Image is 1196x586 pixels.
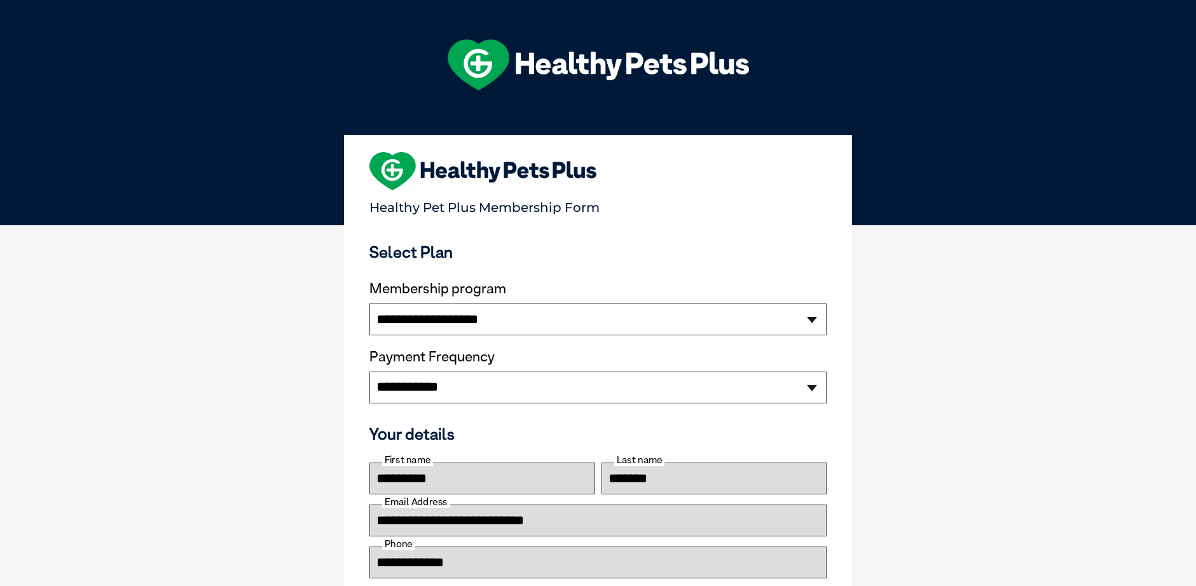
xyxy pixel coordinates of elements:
label: First name [382,454,433,466]
label: Last name [614,454,664,466]
p: Healthy Pet Plus Membership Form [369,194,827,215]
label: Payment Frequency [369,349,495,365]
label: Email Address [382,496,450,508]
h3: Select Plan [369,242,827,262]
label: Membership program [369,281,827,297]
img: hpp-logo-landscape-green-white.png [448,39,749,90]
label: Phone [382,538,415,550]
img: heart-shape-hpp-logo-large.png [369,152,596,190]
h3: Your details [369,424,827,443]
